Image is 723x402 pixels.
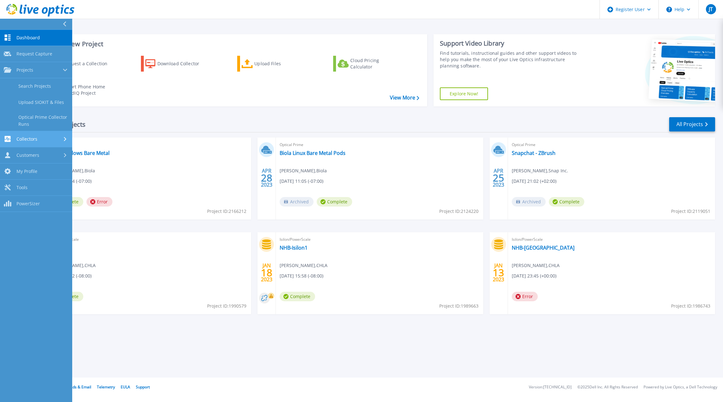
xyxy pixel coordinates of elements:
span: Optical Prime [280,141,479,148]
div: Upload Files [254,57,305,70]
span: Archived [512,197,546,207]
h3: Start a New Project [45,41,419,48]
span: [DATE] 11:05 (-07:00) [280,178,323,185]
span: Isilon/PowerScale [512,236,711,243]
span: 28 [261,175,272,181]
span: My Profile [16,169,37,174]
div: Import Phone Home CloudIQ Project [62,84,111,96]
li: Version: [TECHNICAL_ID] [529,385,572,389]
a: Request a Collection [45,56,116,72]
span: Project ID: 2166212 [207,208,246,215]
div: Find tutorials, instructional guides and other support videos to help you make the most of your L... [440,50,585,69]
div: Download Collector [157,57,208,70]
span: Project ID: 2124220 [439,208,479,215]
span: 25 [493,175,504,181]
div: JAN 2023 [261,261,273,284]
span: Customers [16,152,39,158]
a: Cloud Pricing Calculator [333,56,404,72]
div: APR 2023 [261,166,273,189]
span: PowerSizer [16,201,40,207]
span: JT [709,7,713,12]
span: Project ID: 2119051 [671,208,710,215]
a: All Projects [669,117,715,131]
span: Archived [280,197,314,207]
span: [DATE] 21:02 (+02:00) [512,178,556,185]
span: [PERSON_NAME] , Biola [280,167,327,174]
a: Download Collector [141,56,212,72]
span: Isilon/PowerScale [48,236,247,243]
span: [PERSON_NAME] , CHLA [512,262,560,269]
a: Explore Now! [440,87,488,100]
span: [PERSON_NAME] , Snap Inc. [512,167,568,174]
span: Projects [16,67,33,73]
li: © 2025 Dell Inc. All Rights Reserved [577,385,638,389]
a: Telemetry [97,384,115,390]
span: Request Capture [16,51,52,57]
div: Support Video Library [440,39,585,48]
a: Support [136,384,150,390]
span: [PERSON_NAME] , CHLA [280,262,327,269]
span: Optical Prime [512,141,711,148]
span: [DATE] 23:45 (+00:00) [512,272,556,279]
span: 18 [261,270,272,275]
a: NHB-[GEOGRAPHIC_DATA] [512,245,574,251]
span: Project ID: 1986743 [671,303,710,309]
span: 13 [493,270,504,275]
span: Error [86,197,112,207]
span: Tools [16,185,28,190]
a: Snapchat - ZBrush [512,150,555,156]
a: NHB-Isilon1 [280,245,308,251]
div: APR 2023 [492,166,504,189]
span: Dashboard [16,35,40,41]
span: [DATE] 15:58 (-08:00) [280,272,323,279]
div: JAN 2023 [492,261,504,284]
span: Isilon/PowerScale [280,236,479,243]
div: Cloud Pricing Calculator [350,57,401,70]
span: Error [512,292,538,301]
span: Complete [317,197,352,207]
span: Complete [280,292,315,301]
span: Optical Prime [48,141,247,148]
a: Ads & Email [70,384,91,390]
span: Collectors [16,136,37,142]
span: Complete [549,197,584,207]
a: Biola Linux Bare Metal Pods [280,150,346,156]
li: Powered by Live Optics, a Dell Technology [644,385,717,389]
span: Project ID: 1989663 [439,303,479,309]
div: Request a Collection [63,57,114,70]
span: Project ID: 1990579 [207,303,246,309]
a: Biola Windows Bare Metal [48,150,110,156]
a: View More [390,95,419,101]
a: Upload Files [237,56,308,72]
a: EULA [121,384,130,390]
